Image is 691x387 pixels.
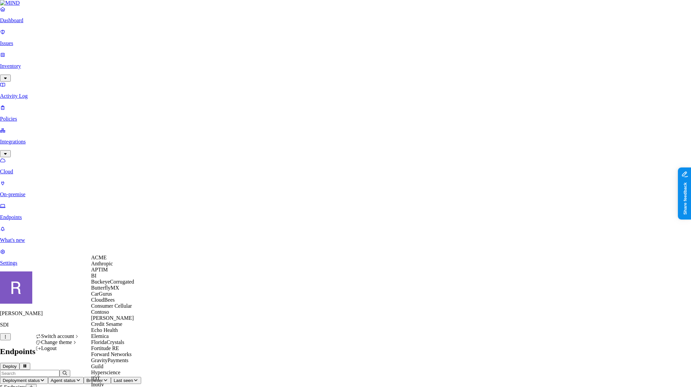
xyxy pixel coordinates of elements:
[91,327,118,333] span: Echo Health
[91,321,122,327] span: Credit Sesame
[91,357,128,363] span: GravityPayments
[91,303,132,309] span: Consumer Cellular
[91,255,107,260] span: ACME
[91,309,109,315] span: Contoso
[91,297,115,303] span: CloudBees
[91,261,113,266] span: Anthropic
[51,378,76,383] span: Agent status
[91,291,112,297] span: CarGurus
[91,315,134,321] span: [PERSON_NAME]
[41,339,72,345] span: Change theme
[91,273,96,278] span: BI
[91,345,119,351] span: Fortitude RE
[91,376,100,381] span: IDT
[91,333,109,339] span: Elemica
[91,351,131,357] span: Forward Networks
[91,285,119,291] span: ButterflyMX
[91,363,103,369] span: Guild
[91,279,134,285] span: BuckeyeCorrugated
[86,378,103,383] span: Browser
[3,378,40,383] span: Deployment status
[36,345,80,351] div: Logout
[91,267,108,272] span: APTIM
[41,333,74,339] span: Switch account
[91,370,120,375] span: Hyperscience
[91,339,124,345] span: FloridaCrystals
